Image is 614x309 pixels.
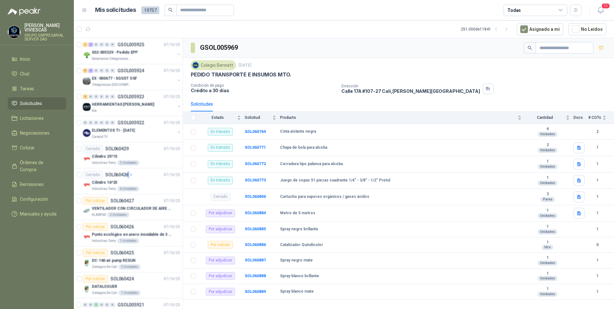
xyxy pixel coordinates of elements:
p: Crédito a 30 días [191,88,336,93]
b: Spray negro mate [280,258,313,263]
a: SOL060772 [245,162,266,166]
b: Spray blanco brillante [280,274,319,279]
a: SOL060806 [245,194,266,199]
p: Calle 17A #107-27 Cali , [PERSON_NAME][GEOGRAPHIC_DATA] [341,88,480,94]
div: Por adjudicar [206,272,235,280]
a: Solicitudes [8,97,66,110]
b: 3 [525,192,570,197]
div: En tránsito [208,160,233,168]
span: Cotizar [20,144,35,151]
th: Docs [574,111,588,124]
span: Manuales y ayuda [20,210,57,217]
b: Cartucho para vapores orgánicos / gases ácidos [280,194,369,199]
div: Unidades [538,213,557,218]
span: Órdenes de Compra [20,159,60,173]
span: Chat [20,70,30,77]
b: 1 [588,289,606,295]
h1: Mis solicitudes [95,5,136,15]
a: SOL060887 [245,258,266,262]
th: Producto [280,111,525,124]
div: Unidades [538,292,557,297]
div: Cerrado [210,193,230,201]
b: 1 [525,240,570,245]
a: SOL060888 [245,274,266,278]
b: 1 [588,194,606,200]
div: Por adjudicar [206,225,235,233]
div: En tránsito [208,144,233,152]
th: # COTs [588,111,614,124]
b: 2 [588,129,606,135]
a: SOL060886 [245,243,266,247]
h3: GSOL005969 [200,43,239,53]
b: 1 [588,226,606,232]
a: Cotizar [8,142,66,154]
p: PEDIDO TRANSPORTE E INSUMOS MTO. [191,71,291,78]
span: Negociaciones [20,129,49,137]
div: Unidades [538,181,557,186]
b: 1 [588,210,606,216]
span: 19757 [141,6,159,14]
span: Inicio [20,56,30,63]
p: Condición de pago [191,83,336,88]
div: Todas [507,7,521,14]
th: Solicitud [245,111,280,124]
b: SOL060773 [245,178,266,182]
span: Estado [200,115,236,120]
p: [PERSON_NAME] VIVIESCAS [24,23,66,32]
div: Por adjudicar [206,209,235,217]
div: En tránsito [208,128,233,136]
b: Chapa de bola para alcoba [280,145,327,150]
a: Licitaciones [8,112,66,124]
b: 1 [588,257,606,263]
b: 2 [525,143,570,148]
b: Cinta aislante negra [280,129,316,134]
a: Remisiones [8,178,66,190]
div: Unidades [538,148,557,153]
b: 1 [525,175,570,181]
button: 11 [595,4,606,16]
div: Por adjudicar [206,288,235,296]
button: No Leídos [568,23,606,35]
div: Unidades [538,164,557,169]
div: Colegio Bennett [191,60,236,70]
div: 251 - 300 de 11841 [461,24,512,34]
div: Unidades [538,132,557,137]
a: SOL060889 [245,289,266,294]
span: search [168,8,173,12]
th: Cantidad [525,111,574,124]
div: Unidades [538,229,557,234]
a: SOL060769 [245,129,266,134]
b: 1 [588,161,606,167]
b: 1 [588,145,606,151]
b: 1 [525,271,570,276]
div: En tránsito [208,177,233,184]
span: Producto [280,115,516,120]
a: Manuales y ayuda [8,208,66,220]
div: Pares [540,197,555,202]
span: Remisiones [20,181,44,188]
th: Estado [200,111,245,124]
span: Solicitudes [20,100,42,107]
b: SOL060771 [245,145,266,150]
p: GRUPO EMPRESARIAL SERVER SAS [24,33,66,41]
b: 1 [525,159,570,164]
b: 6 [525,127,570,132]
span: Tareas [20,85,34,92]
b: Spray blanco mate [280,289,314,294]
b: SOL060885 [245,227,266,231]
b: 1 [525,255,570,260]
b: Juego de copas 51 piezas cuadrante 1/4" - 3/8" - 1/2" Pretul [280,178,390,183]
b: Cerradura tipo palanca para alcoba. [280,162,344,167]
b: 1 [588,177,606,183]
span: # COTs [588,115,601,120]
a: Configuración [8,193,66,205]
div: Unidades [538,260,557,266]
b: 1 [588,273,606,279]
span: Licitaciones [20,115,44,122]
